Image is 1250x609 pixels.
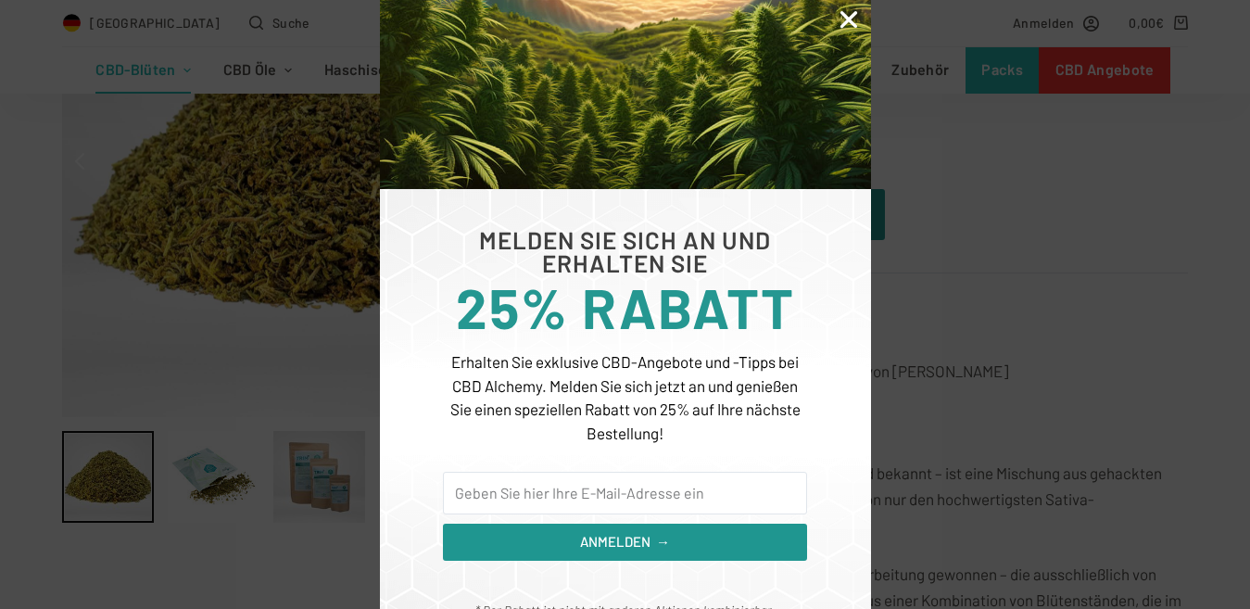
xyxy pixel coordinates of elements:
h6: MELDEN SIE SICH AN UND ERHALTEN SIE [443,228,806,274]
span: ANMELDEN → [580,531,670,552]
a: Close [837,7,861,32]
h3: 25% RABATT [443,279,806,335]
input: Geben Sie hier Ihre E-Mail-Adresse ein [443,472,806,514]
p: Erhalten Sie exklusive CBD-Angebote und -Tipps bei CBD Alchemy. Melden Sie sich jetzt an und geni... [443,350,806,445]
button: ANMELDEN → [443,524,806,561]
